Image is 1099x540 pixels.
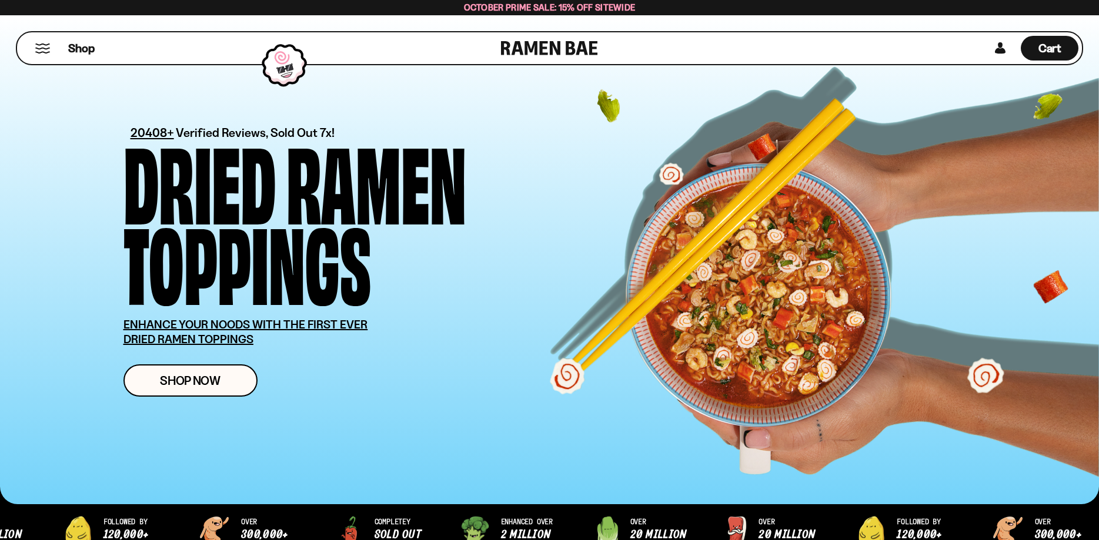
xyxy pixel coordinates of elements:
div: Ramen [286,139,466,219]
a: Shop Now [123,364,258,397]
span: October Prime Sale: 15% off Sitewide [464,2,636,13]
u: ENHANCE YOUR NOODS WITH THE FIRST EVER DRIED RAMEN TOPPINGS [123,317,368,346]
div: Cart [1021,32,1078,64]
button: Mobile Menu Trigger [35,43,51,53]
span: Shop Now [160,374,221,387]
a: Shop [68,36,95,61]
span: Cart [1038,41,1061,55]
div: Toppings [123,219,371,300]
div: Dried [123,139,276,219]
span: Shop [68,41,95,56]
